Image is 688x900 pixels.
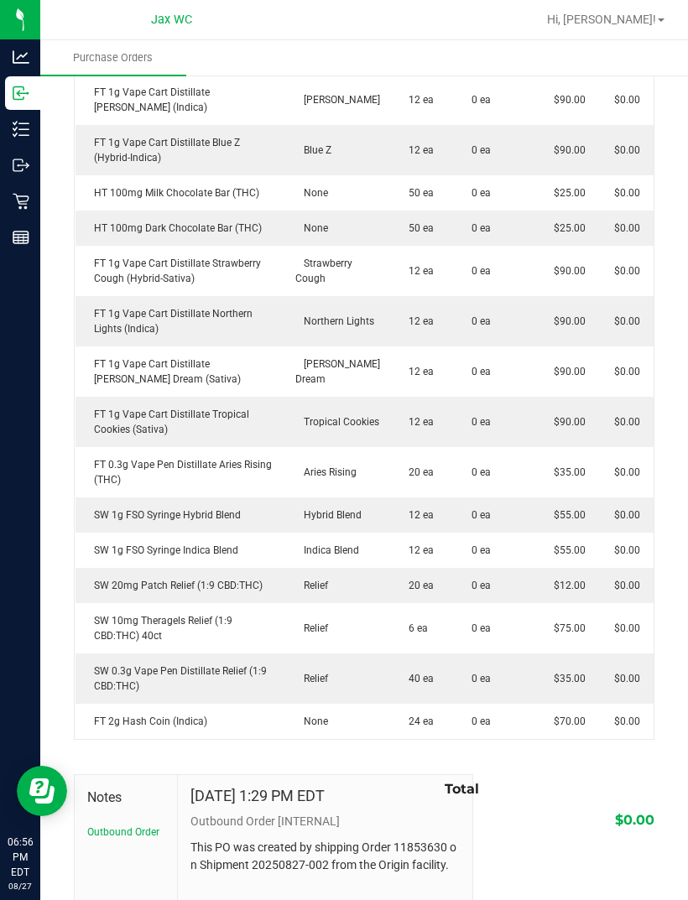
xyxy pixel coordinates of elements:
[606,622,640,634] span: $0.00
[472,263,491,278] span: 0 ea
[190,813,460,830] p: Outbound Order [INTERNAL]
[606,673,640,684] span: $0.00
[472,543,491,558] span: 0 ea
[545,222,586,234] span: $25.00
[472,465,491,480] span: 0 ea
[400,366,434,377] span: 12 ea
[190,839,460,874] p: This PO was created by shipping Order 11853630 on Shipment 20250827-002 from the Origin facility.
[400,94,434,106] span: 12 ea
[545,580,586,591] span: $12.00
[86,306,275,336] div: FT 1g Vape Cart Distillate Northern Lights (Indica)
[547,13,656,26] span: Hi, [PERSON_NAME]!
[8,880,33,892] p: 08/27
[8,835,33,880] p: 06:56 PM EDT
[40,40,186,75] a: Purchase Orders
[606,366,640,377] span: $0.00
[295,416,379,428] span: Tropical Cookies
[295,580,328,591] span: Relief
[400,265,434,277] span: 12 ea
[86,135,275,165] div: FT 1g Vape Cart Distillate Blue Z (Hybrid-Indica)
[86,714,275,729] div: FT 2g Hash Coin (Indica)
[545,622,586,634] span: $75.00
[86,457,275,487] div: FT 0.3g Vape Pen Distillate Aries Rising (THC)
[606,544,640,556] span: $0.00
[151,13,192,27] span: Jax WC
[295,258,352,284] span: Strawberry Cough
[86,543,275,558] div: SW 1g FSO Syringe Indica Blend
[295,94,380,106] span: [PERSON_NAME]
[295,466,357,478] span: Aries Rising
[606,416,640,428] span: $0.00
[545,94,586,106] span: $90.00
[87,825,159,840] button: Outbound Order
[606,580,640,591] span: $0.00
[545,315,586,327] span: $90.00
[606,509,640,521] span: $0.00
[86,185,275,200] div: HT 100mg Milk Chocolate Bar (THC)
[400,673,434,684] span: 40 ea
[472,314,491,329] span: 0 ea
[295,222,328,234] span: None
[400,466,434,478] span: 20 ea
[295,144,331,156] span: Blue Z
[17,766,67,816] iframe: Resource center
[400,622,428,634] span: 6 ea
[400,580,434,591] span: 20 ea
[472,414,491,429] span: 0 ea
[295,187,328,199] span: None
[472,621,491,636] span: 0 ea
[295,358,380,385] span: [PERSON_NAME] Dream
[545,366,586,377] span: $90.00
[445,781,479,797] span: Total
[13,121,29,138] inline-svg: Inventory
[190,788,325,804] h4: [DATE] 1:29 PM EDT
[545,265,586,277] span: $90.00
[295,544,359,556] span: Indica Blend
[606,315,640,327] span: $0.00
[606,144,640,156] span: $0.00
[400,509,434,521] span: 12 ea
[13,229,29,246] inline-svg: Reports
[472,507,491,523] span: 0 ea
[86,356,275,387] div: FT 1g Vape Cart Distillate [PERSON_NAME] Dream (Sativa)
[472,185,491,200] span: 0 ea
[13,85,29,101] inline-svg: Inbound
[472,143,491,158] span: 0 ea
[295,315,374,327] span: Northern Lights
[472,671,491,686] span: 0 ea
[545,466,586,478] span: $35.00
[472,364,491,379] span: 0 ea
[606,222,640,234] span: $0.00
[86,613,275,643] div: SW 10mg Theragels Relief (1:9 CBD:THC) 40ct
[295,622,328,634] span: Relief
[606,715,640,727] span: $0.00
[87,788,164,808] span: Notes
[606,187,640,199] span: $0.00
[13,157,29,174] inline-svg: Outbound
[615,812,654,828] span: $0.00
[606,265,640,277] span: $0.00
[86,578,275,593] div: SW 20mg Patch Relief (1:9 CBD:THC)
[13,49,29,65] inline-svg: Analytics
[545,715,586,727] span: $70.00
[86,663,275,694] div: SW 0.3g Vape Pen Distillate Relief (1:9 CBD:THC)
[545,144,586,156] span: $90.00
[400,315,434,327] span: 12 ea
[545,187,586,199] span: $25.00
[295,715,328,727] span: None
[400,144,434,156] span: 12 ea
[295,673,328,684] span: Relief
[472,92,491,107] span: 0 ea
[86,256,275,286] div: FT 1g Vape Cart Distillate Strawberry Cough (Hybrid-Sativa)
[545,673,586,684] span: $35.00
[86,507,275,523] div: SW 1g FSO Syringe Hybrid Blend
[472,714,491,729] span: 0 ea
[86,85,275,115] div: FT 1g Vape Cart Distillate [PERSON_NAME] (Indica)
[400,715,434,727] span: 24 ea
[400,187,434,199] span: 50 ea
[545,509,586,521] span: $55.00
[472,221,491,236] span: 0 ea
[50,50,175,65] span: Purchase Orders
[295,509,362,521] span: Hybrid Blend
[400,416,434,428] span: 12 ea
